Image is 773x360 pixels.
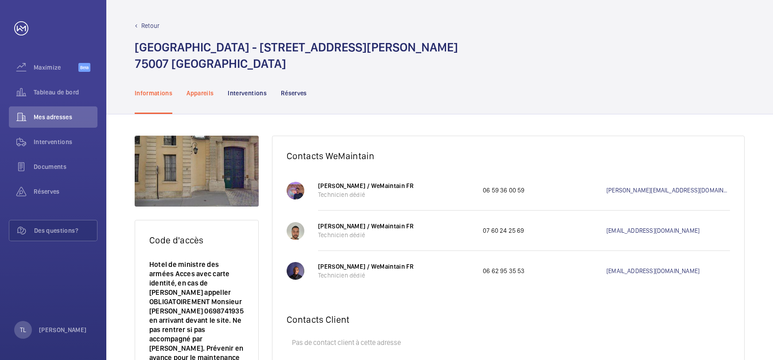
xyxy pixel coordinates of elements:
[34,162,97,171] span: Documents
[34,226,97,235] span: Des questions?
[34,63,78,72] span: Maximize
[606,226,730,235] a: [EMAIL_ADDRESS][DOMAIN_NAME]
[287,334,730,352] p: Pas de contact client à cette adresse
[78,63,90,72] span: Beta
[281,89,307,98] p: Réserves
[606,266,730,275] a: [EMAIL_ADDRESS][DOMAIN_NAME]
[141,21,159,30] p: Retour
[318,231,474,239] p: Technicien dédié
[34,137,97,146] span: Interventions
[318,271,474,280] p: Technicien dédié
[20,325,26,334] p: TL
[135,89,172,98] p: Informations
[34,88,97,97] span: Tableau de bord
[39,325,87,334] p: [PERSON_NAME]
[135,39,458,72] h1: [GEOGRAPHIC_DATA] - [STREET_ADDRESS][PERSON_NAME] 75007 [GEOGRAPHIC_DATA]
[318,181,474,190] p: [PERSON_NAME] / WeMaintain FR
[483,266,606,275] p: 06 62 95 35 53
[318,262,474,271] p: [PERSON_NAME] / WeMaintain FR
[483,226,606,235] p: 07 60 24 25 69
[34,113,97,121] span: Mes adresses
[228,89,267,98] p: Interventions
[483,186,606,195] p: 06 59 36 00 59
[287,314,730,325] h2: Contacts Client
[149,235,244,246] h2: Code d'accès
[318,190,474,199] p: Technicien dédié
[318,222,474,231] p: [PERSON_NAME] / WeMaintain FR
[186,89,214,98] p: Appareils
[34,187,97,196] span: Réserves
[606,186,730,195] a: [PERSON_NAME][EMAIL_ADDRESS][DOMAIN_NAME]
[287,150,730,161] h2: Contacts WeMaintain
